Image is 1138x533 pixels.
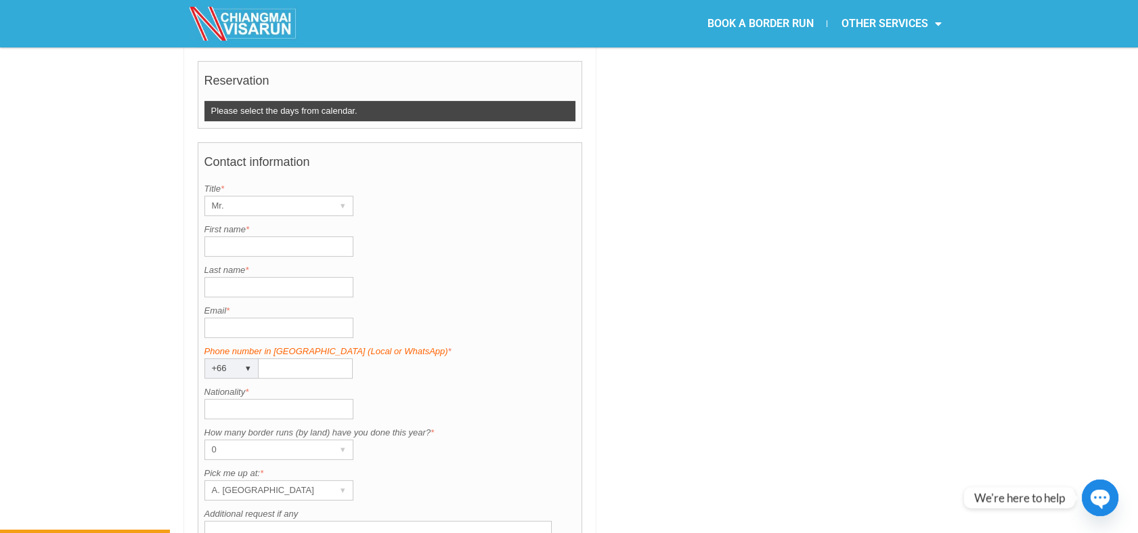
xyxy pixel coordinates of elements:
label: Title [204,182,576,196]
div: Please select the days from calendar. [204,101,576,121]
div: 0 [205,440,327,459]
label: Last name [204,263,576,277]
label: Email [204,304,576,318]
label: First name [204,223,576,236]
div: ▾ [334,196,353,215]
label: Pick me up at: [204,467,576,480]
label: Additional request if any [204,507,576,521]
div: +66 [205,359,232,378]
div: A. [GEOGRAPHIC_DATA] [205,481,327,500]
h4: Contact information [204,148,576,182]
label: How many border runs (by land) have you done this year? [204,426,576,440]
h4: Reservation [204,67,576,101]
div: Mr. [205,196,327,215]
div: ▾ [334,440,353,459]
a: BOOK A BORDER RUN [693,8,827,39]
label: Phone number in [GEOGRAPHIC_DATA] (Local or WhatsApp) [204,345,576,358]
nav: Menu [569,8,955,39]
a: OTHER SERVICES [827,8,955,39]
div: ▾ [239,359,258,378]
div: ▾ [334,481,353,500]
label: Nationality [204,385,576,399]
